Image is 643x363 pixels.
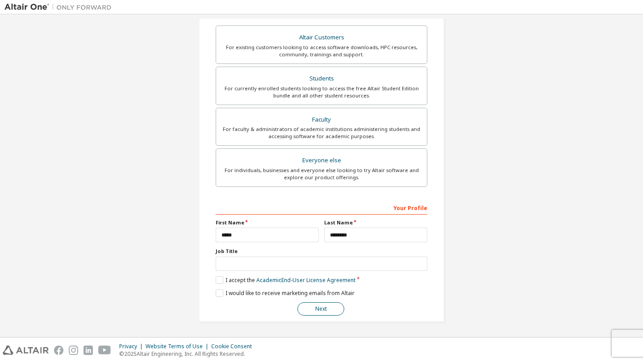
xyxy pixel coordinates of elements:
[216,219,319,226] label: First Name
[221,72,422,85] div: Students
[324,219,427,226] label: Last Name
[221,31,422,44] div: Altair Customers
[3,346,49,355] img: altair_logo.svg
[221,85,422,99] div: For currently enrolled students looking to access the free Altair Student Edition bundle and all ...
[221,44,422,58] div: For existing customers looking to access software downloads, HPC resources, community, trainings ...
[54,346,63,355] img: facebook.svg
[216,276,355,284] label: I accept the
[119,343,146,350] div: Privacy
[221,126,422,140] div: For faculty & administrators of academic institutions administering students and accessing softwa...
[221,167,422,181] div: For individuals, businesses and everyone else looking to try Altair software and explore our prod...
[221,114,422,126] div: Faculty
[216,248,427,255] label: Job Title
[297,302,344,316] button: Next
[84,346,93,355] img: linkedin.svg
[119,350,257,358] p: © 2025 Altair Engineering, Inc. All Rights Reserved.
[211,343,257,350] div: Cookie Consent
[221,154,422,167] div: Everyone else
[146,343,211,350] div: Website Terms of Use
[216,289,355,297] label: I would like to receive marketing emails from Altair
[216,200,427,215] div: Your Profile
[69,346,78,355] img: instagram.svg
[4,3,116,12] img: Altair One
[98,346,111,355] img: youtube.svg
[256,276,355,284] a: Academic End-User License Agreement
